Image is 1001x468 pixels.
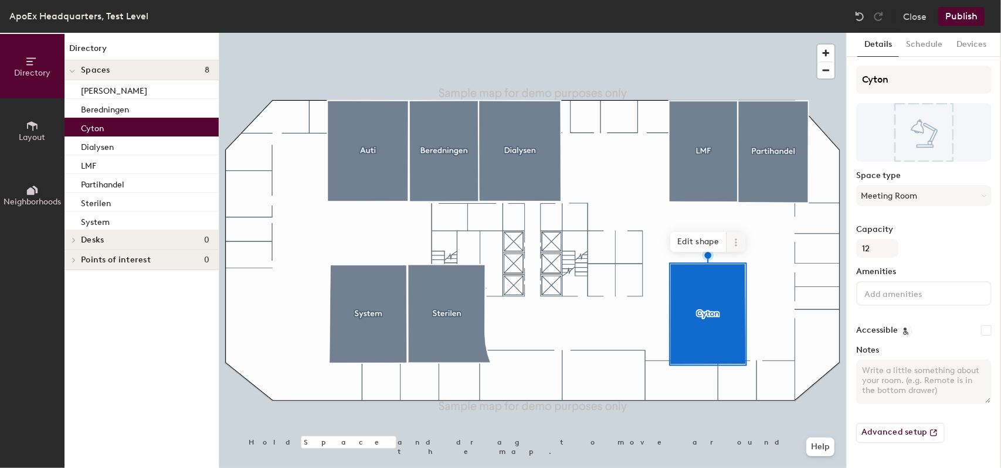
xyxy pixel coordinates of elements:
label: Notes [856,346,992,355]
button: Close [903,7,927,26]
button: Help [806,438,834,456]
button: Details [857,33,899,57]
label: Capacity [856,225,992,234]
p: Partihandel [81,176,124,190]
p: Cyton [81,120,104,134]
label: Amenities [856,267,992,276]
p: Dialysen [81,139,114,152]
span: Directory [14,68,50,78]
span: 0 [204,235,209,245]
div: ApoEx Headquarters, Test Level [9,9,148,23]
p: Sterilen [81,195,111,209]
span: Spaces [81,66,110,75]
label: Space type [856,171,992,180]
button: Publish [938,7,985,26]
span: Desks [81,235,104,245]
img: Redo [873,11,884,22]
span: Edit shape [670,232,727,252]
img: Undo [854,11,866,22]
span: Layout [19,132,46,142]
input: Add amenities [862,286,968,300]
p: LMF [81,158,96,171]
button: Devices [949,33,993,57]
label: Accessible [856,326,898,335]
img: The space named Cyton [856,103,992,162]
p: System [81,214,110,227]
button: Advanced setup [856,423,945,443]
span: 8 [205,66,209,75]
p: [PERSON_NAME] [81,83,147,96]
p: Beredningen [81,101,129,115]
button: Schedule [899,33,949,57]
button: Meeting Room [856,185,992,206]
h1: Directory [65,42,219,60]
span: Points of interest [81,255,151,265]
span: Neighborhoods [4,197,61,207]
span: 0 [204,255,209,265]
